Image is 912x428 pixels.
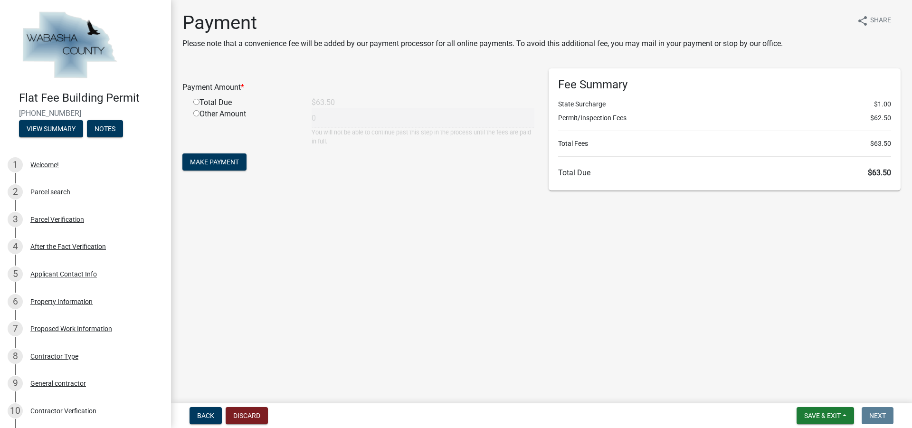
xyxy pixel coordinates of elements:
div: 9 [8,376,23,391]
button: Save & Exit [797,407,854,424]
div: 3 [8,212,23,227]
div: 2 [8,184,23,200]
button: View Summary [19,120,83,137]
h4: Flat Fee Building Permit [19,91,163,105]
div: Applicant Contact Info [30,271,97,277]
div: Parcel search [30,189,70,195]
button: Back [190,407,222,424]
button: shareShare [849,11,899,30]
div: Contractor Verfication [30,408,96,414]
div: 8 [8,349,23,364]
li: Permit/Inspection Fees [558,113,891,123]
div: 1 [8,157,23,172]
div: General contractor [30,380,86,387]
div: Contractor Type [30,353,78,360]
wm-modal-confirm: Summary [19,125,83,133]
span: [PHONE_NUMBER] [19,109,152,118]
div: Proposed Work Information [30,325,112,332]
span: Share [870,15,891,27]
button: Notes [87,120,123,137]
button: Discard [226,407,268,424]
div: Payment Amount [175,82,541,93]
button: Next [862,407,893,424]
div: Parcel Verification [30,216,84,223]
span: Make Payment [190,158,239,166]
div: After the Fact Verification [30,243,106,250]
h1: Payment [182,11,783,34]
img: Wabasha County, Minnesota [19,10,120,81]
li: State Surcharge [558,99,891,109]
span: $62.50 [870,113,891,123]
div: 5 [8,266,23,282]
div: Total Due [186,97,304,108]
li: Total Fees [558,139,891,149]
span: $63.50 [868,168,891,177]
wm-modal-confirm: Notes [87,125,123,133]
div: Other Amount [186,108,304,146]
div: Property Information [30,298,93,305]
button: Make Payment [182,153,247,171]
div: Welcome! [30,162,59,168]
p: Please note that a convenience fee will be added by our payment processor for all online payments... [182,38,783,49]
span: Save & Exit [804,412,841,419]
div: 7 [8,321,23,336]
i: share [857,15,868,27]
span: Back [197,412,214,419]
span: $63.50 [870,139,891,149]
h6: Fee Summary [558,78,891,92]
div: 6 [8,294,23,309]
div: 10 [8,403,23,418]
h6: Total Due [558,168,891,177]
div: 4 [8,239,23,254]
span: $1.00 [874,99,891,109]
span: Next [869,412,886,419]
